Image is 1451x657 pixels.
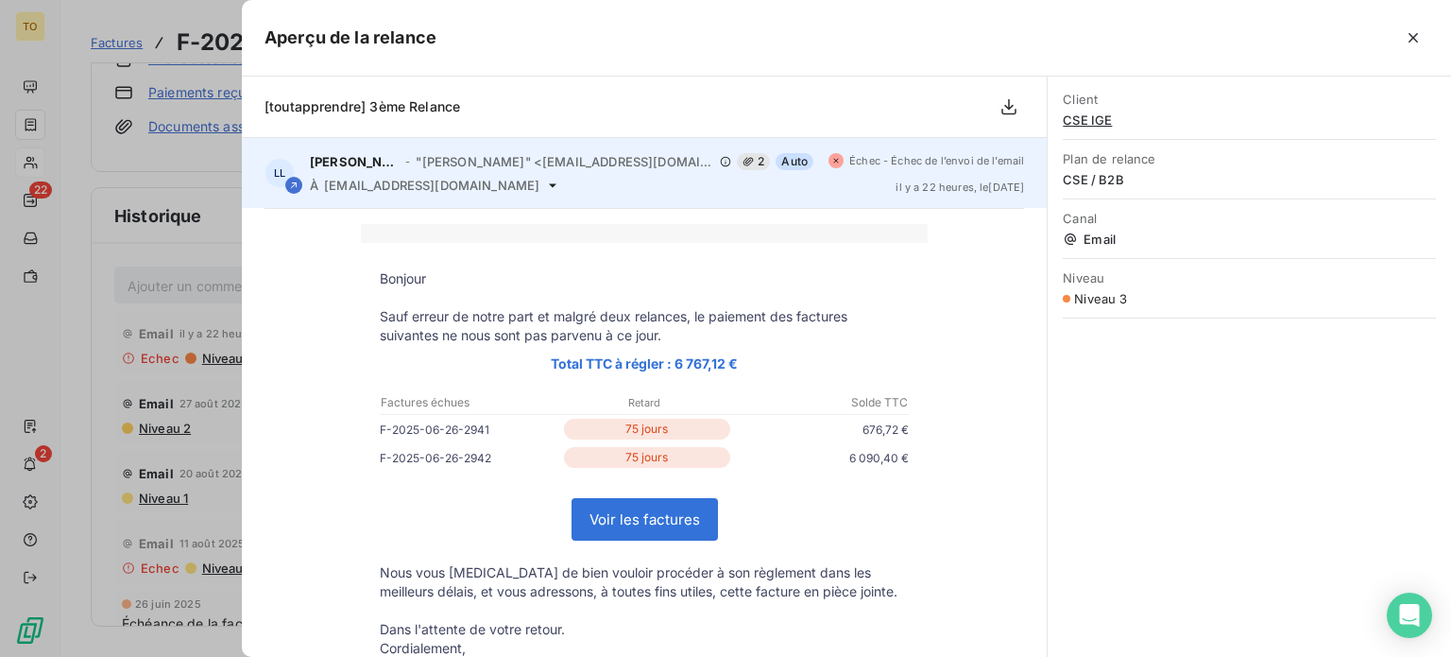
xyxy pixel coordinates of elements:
[265,25,436,51] h5: Aperçu de la relance
[380,620,909,639] p: Dans l'attente de votre retour.
[310,178,318,193] span: À
[1074,291,1127,306] span: Niveau 3
[1063,112,1436,128] span: CSE IGE
[265,98,460,114] span: [toutapprendre] 3ème Relance
[733,394,908,411] p: Solde TTC
[1063,232,1436,247] span: Email
[776,153,813,170] span: Auto
[380,563,909,601] p: Nous vous [MEDICAL_DATA] de bien vouloir procéder à son règlement dans les meilleurs délais, et v...
[572,499,717,540] a: Voir les factures
[380,448,559,468] p: F-2025-06-26-2942
[380,420,559,440] p: F-2025-06-26-2941
[1063,270,1436,285] span: Niveau
[380,307,909,345] p: Sauf erreur de notre part et malgré deux relances, le paiement des factures suivantes ne nous son...
[380,269,909,288] p: Bonjour
[737,153,770,170] span: 2
[1063,92,1436,107] span: Client
[849,155,1024,166] span: Échec - Échec de l’envoi de l’email
[734,420,909,440] p: 676,72 €
[1387,593,1432,638] div: Open Intercom Messenger
[381,394,555,411] p: Factures échues
[564,419,731,440] p: 75 jours
[734,448,909,468] p: 6 090,40 €
[380,353,909,374] p: Total TTC à régler : 6 767,12 €
[416,154,714,169] span: "[PERSON_NAME]" <[EMAIL_ADDRESS][DOMAIN_NAME]>
[324,178,539,193] span: [EMAIL_ADDRESS][DOMAIN_NAME]
[564,447,731,468] p: 75 jours
[557,394,732,411] p: Retard
[310,154,400,169] span: [PERSON_NAME]
[1063,151,1436,166] span: Plan de relance
[1063,211,1436,226] span: Canal
[265,158,295,188] div: LL
[405,156,410,167] span: -
[896,182,1024,193] span: il y a 22 heures , le [DATE]
[1063,172,1436,187] span: CSE / B2B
